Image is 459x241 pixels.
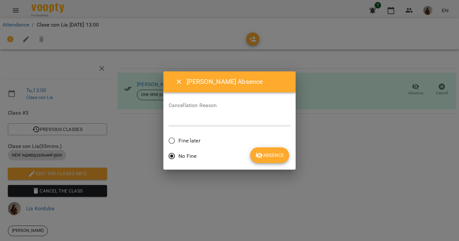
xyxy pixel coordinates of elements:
[171,74,187,90] button: Close
[255,151,284,159] span: Absence
[178,152,196,160] span: No Fine
[187,77,288,87] h6: [PERSON_NAME] Absence
[178,137,200,145] span: Fine later
[250,147,289,163] button: Absence
[169,103,291,108] label: Cancellation Reason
